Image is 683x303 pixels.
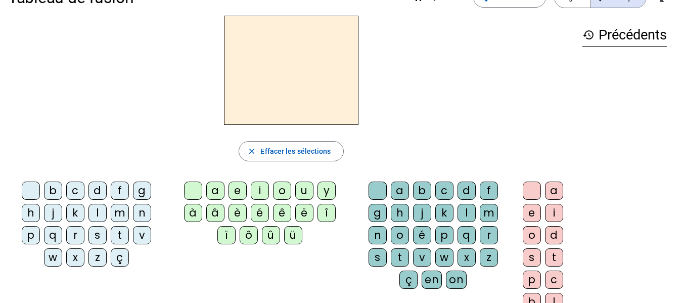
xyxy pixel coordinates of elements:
[582,24,667,47] h3: Précédents
[480,182,498,200] div: f
[66,226,84,244] div: r
[133,204,151,222] div: n
[247,147,256,156] mat-icon: close
[295,204,313,222] div: ë
[523,226,541,244] div: o
[480,248,498,267] div: z
[273,204,291,222] div: ê
[262,226,280,244] div: û
[44,182,62,200] div: b
[206,182,224,200] div: a
[480,226,498,244] div: r
[111,248,129,267] div: ç
[523,204,541,222] div: e
[399,271,418,289] div: ç
[22,204,40,222] div: h
[413,182,431,200] div: b
[413,248,431,267] div: v
[44,248,62,267] div: w
[413,204,431,222] div: j
[88,204,107,222] div: l
[545,226,563,244] div: d
[435,182,453,200] div: c
[317,182,336,200] div: y
[458,248,476,267] div: x
[44,226,62,244] div: q
[111,204,129,222] div: m
[44,204,62,222] div: j
[446,271,467,289] div: on
[22,226,40,244] div: p
[284,226,302,244] div: ü
[239,141,343,161] button: Effacer les sélections
[66,182,84,200] div: c
[523,248,541,267] div: s
[391,226,409,244] div: o
[66,248,84,267] div: x
[66,204,84,222] div: k
[391,182,409,200] div: a
[458,182,476,200] div: d
[435,226,453,244] div: p
[369,226,387,244] div: n
[435,204,453,222] div: k
[111,226,129,244] div: t
[217,226,236,244] div: ï
[545,182,563,200] div: a
[391,248,409,267] div: t
[88,248,107,267] div: z
[260,145,331,157] span: Effacer les sélections
[369,248,387,267] div: s
[545,248,563,267] div: t
[133,226,151,244] div: v
[184,204,202,222] div: à
[229,182,247,200] div: e
[251,182,269,200] div: i
[273,182,291,200] div: o
[317,204,336,222] div: î
[458,226,476,244] div: q
[545,271,563,289] div: c
[251,204,269,222] div: é
[88,182,107,200] div: d
[523,271,541,289] div: p
[391,204,409,222] div: h
[422,271,442,289] div: en
[545,204,563,222] div: i
[229,204,247,222] div: è
[480,204,498,222] div: m
[369,204,387,222] div: g
[435,248,453,267] div: w
[458,204,476,222] div: l
[413,226,431,244] div: é
[295,182,313,200] div: u
[133,182,151,200] div: g
[206,204,224,222] div: â
[111,182,129,200] div: f
[240,226,258,244] div: ô
[88,226,107,244] div: s
[582,29,595,41] mat-icon: history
